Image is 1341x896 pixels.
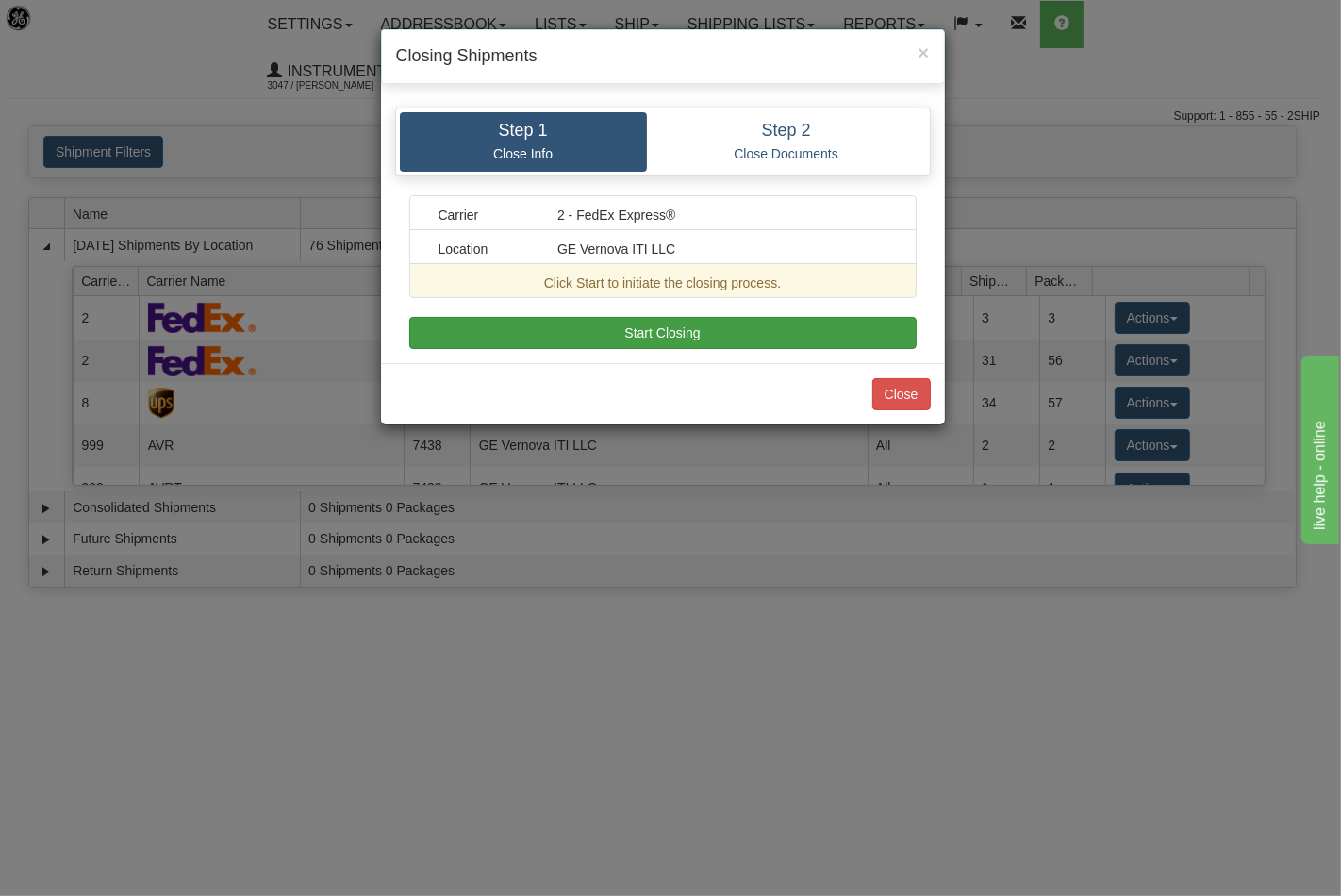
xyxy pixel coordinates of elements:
[414,145,633,162] p: Close Info
[424,274,902,292] div: Click Start to initiate the closing process.
[661,145,912,162] p: Close Documents
[543,206,902,224] div: 2 - FedEx Express®
[424,206,544,224] div: Carrier
[872,378,931,410] button: Close
[409,317,917,349] button: Start Closing
[918,41,929,63] span: ×
[918,42,929,62] button: Close
[424,240,544,258] div: Location
[400,112,647,172] a: Step 1 Close Info
[396,44,930,69] h4: Closing Shipments
[647,112,926,172] a: Step 2 Close Documents
[14,11,174,34] div: live help - online
[1298,352,1339,544] iframe: chat widget
[661,122,912,141] h4: Step 2
[414,122,633,141] h4: Step 1
[543,240,902,258] div: GE Vernova ITI LLC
